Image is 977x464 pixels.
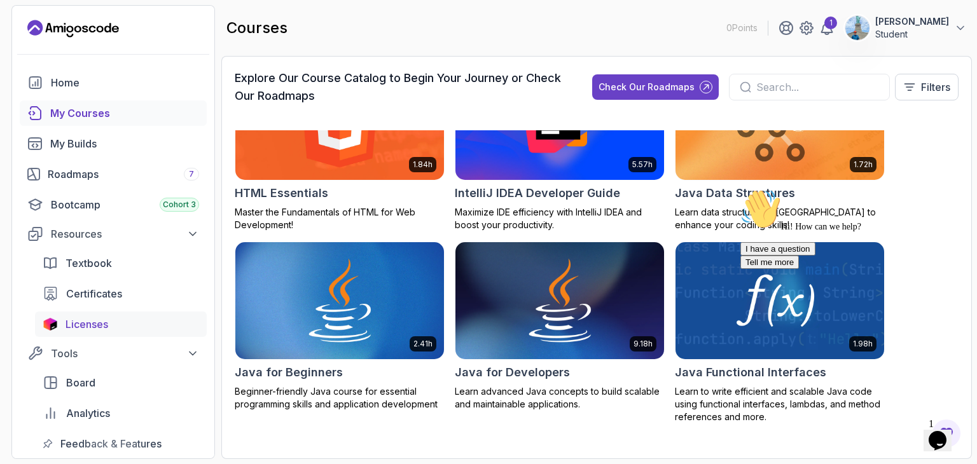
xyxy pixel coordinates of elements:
a: board [35,370,207,395]
h2: Java Data Structures [675,184,795,202]
img: user profile image [845,16,870,40]
a: bootcamp [20,192,207,217]
a: HTML Essentials card1.84hHTML EssentialsMaster the Fundamentals of HTML for Web Development! [235,63,445,232]
a: roadmaps [20,161,207,187]
p: 0 Points [726,22,758,34]
div: Tools [51,346,199,361]
button: user profile image[PERSON_NAME]Student [845,15,967,41]
a: Java for Developers card9.18hJava for DevelopersLearn advanced Java concepts to build scalable an... [455,242,665,411]
a: Java for Beginners card2.41hJava for BeginnersBeginner-friendly Java course for essential program... [235,242,445,411]
div: Resources [51,226,199,242]
a: 1 [819,20,835,36]
img: Java for Developers card [455,242,664,359]
div: Check Our Roadmaps [599,81,695,93]
img: :wave: [5,5,46,46]
span: Feedback & Features [60,436,162,451]
span: Licenses [66,317,108,332]
a: Java Functional Interfaces card1.98hJava Functional InterfacesLearn to write efficient and scalab... [675,242,885,423]
p: [PERSON_NAME] [875,15,949,28]
h2: Java Functional Interfaces [675,364,826,381]
h2: HTML Essentials [235,184,328,202]
h2: Java for Beginners [235,364,343,381]
button: Tools [20,342,207,365]
div: My Courses [50,106,199,121]
a: licenses [35,311,207,337]
a: courses [20,100,207,126]
a: analytics [35,400,207,426]
span: Certificates [66,286,122,301]
span: Cohort 3 [163,200,196,210]
p: 5.57h [632,160,653,170]
span: 7 [189,169,194,179]
p: Beginner-friendly Java course for essential programming skills and application development [235,385,445,411]
a: home [20,70,207,95]
div: Bootcamp [51,197,199,212]
a: Landing page [27,18,119,39]
h2: IntelliJ IDEA Developer Guide [455,184,620,202]
a: Java Data Structures card1.72hJava Data StructuresLearn data structures in [GEOGRAPHIC_DATA] to e... [675,63,885,232]
p: Filters [921,79,950,95]
p: 2.41h [413,339,433,349]
button: Check Our Roadmaps [592,74,719,100]
p: Master the Fundamentals of HTML for Web Development! [235,206,445,231]
div: 1 [824,17,837,29]
p: Student [875,28,949,41]
p: 1.72h [854,160,873,170]
p: 1.84h [413,160,433,170]
a: IntelliJ IDEA Developer Guide card5.57hIntelliJ IDEA Developer GuideMaximize IDE efficiency with ... [455,63,665,232]
a: textbook [35,250,207,276]
img: Java Functional Interfaces card [676,242,884,359]
h3: Explore Our Course Catalog to Begin Your Journey or Check Our Roadmaps [235,69,569,105]
button: I have a question [5,58,80,72]
span: Textbook [66,256,112,271]
a: builds [20,131,207,156]
h2: courses [226,18,288,38]
img: Java for Beginners card [235,242,444,359]
div: 👋Hi! How can we help?I have a questionTell me more [5,5,234,85]
a: certificates [35,281,207,306]
span: Analytics [66,406,110,421]
button: Filters [895,74,959,100]
p: Learn advanced Java concepts to build scalable and maintainable applications. [455,385,665,411]
button: Tell me more [5,72,64,85]
div: Home [51,75,199,90]
input: Search... [756,79,879,95]
p: Learn data structures in [GEOGRAPHIC_DATA] to enhance your coding skills! [675,206,885,231]
p: Learn to write efficient and scalable Java code using functional interfaces, lambdas, and method ... [675,385,885,423]
button: Resources [20,222,207,245]
p: 9.18h [634,339,653,349]
span: Hi! How can we help? [5,38,126,48]
p: Maximize IDE efficiency with IntelliJ IDEA and boost your productivity. [455,206,665,231]
img: jetbrains icon [43,318,58,331]
a: feedback [35,431,207,456]
div: My Builds [50,136,199,151]
iframe: chat widget [735,184,964,407]
iframe: chat widget [924,413,964,451]
span: Board [66,375,95,390]
h2: Java for Developers [455,364,570,381]
div: Roadmaps [48,167,199,182]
